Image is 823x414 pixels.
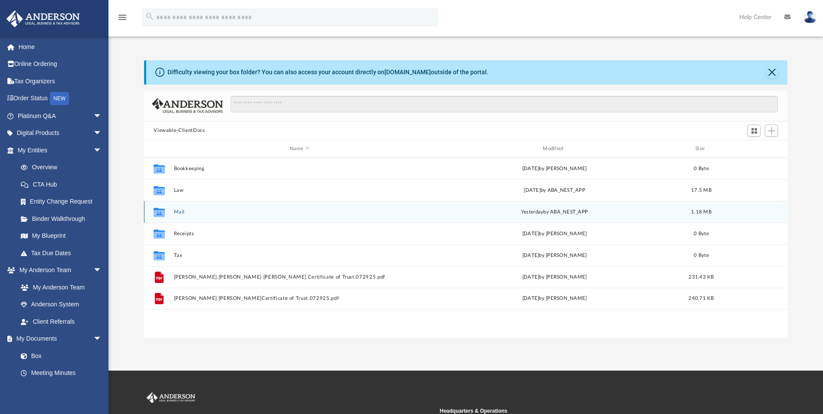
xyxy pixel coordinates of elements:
a: Meeting Minutes [12,365,111,382]
button: Viewable-ClientDocs [154,127,205,135]
span: arrow_drop_down [93,262,111,279]
button: Tax [174,253,425,258]
a: [DOMAIN_NAME] [384,69,431,76]
a: Overview [12,159,115,176]
button: Close [766,66,778,79]
div: NEW [50,92,69,105]
div: id [148,145,170,153]
img: Anderson Advisors Platinum Portal [145,392,197,404]
div: [DATE] by [PERSON_NAME] [429,273,680,281]
a: Order StatusNEW [6,90,115,108]
button: [PERSON_NAME].[PERSON_NAME] [PERSON_NAME].Certificate of Trust.072925.pdf [174,274,425,280]
a: Digital Productsarrow_drop_down [6,125,115,142]
button: Receipts [174,231,425,237]
span: yesterday [521,210,543,214]
div: [DATE] by ABA_NEST_APP [429,187,680,194]
span: 1.18 MB [691,210,712,214]
button: Mail [174,209,425,215]
a: My Blueprint [12,227,111,245]
span: 0 Byte [694,166,709,171]
span: 231.43 KB [689,275,714,279]
a: My Anderson Team [12,279,106,296]
button: Switch to Grid View [748,125,761,137]
a: Client Referrals [12,313,111,330]
a: Platinum Q&Aarrow_drop_down [6,107,115,125]
span: arrow_drop_down [93,141,111,159]
button: Law [174,187,425,193]
button: Add [765,125,778,137]
i: menu [117,12,128,23]
span: 0 Byte [694,231,709,236]
button: Bookkeeping [174,166,425,171]
a: My Entitiesarrow_drop_down [6,141,115,159]
div: [DATE] by [PERSON_NAME] [429,230,680,238]
img: Anderson Advisors Platinum Portal [4,10,82,27]
a: My Anderson Teamarrow_drop_down [6,262,111,279]
button: [PERSON_NAME].[PERSON_NAME]Certificate of Trust.072925.pdf [174,296,425,302]
a: menu [117,16,128,23]
div: grid [144,158,787,337]
a: CTA Hub [12,176,115,193]
a: Anderson System [12,296,111,313]
div: Modified [429,145,680,153]
div: by ABA_NEST_APP [429,208,680,216]
input: Search files and folders [230,96,778,112]
a: Tax Due Dates [12,244,115,262]
a: Online Ordering [6,56,115,73]
a: Binder Walkthrough [12,210,115,227]
a: Box [12,347,106,365]
a: My Documentsarrow_drop_down [6,330,111,348]
div: [DATE] by [PERSON_NAME] [429,295,680,303]
span: arrow_drop_down [93,107,111,125]
div: Difficulty viewing your box folder? You can also access your account directly on outside of the p... [167,68,489,77]
div: Name [174,145,425,153]
i: search [145,12,154,21]
span: arrow_drop_down [93,125,111,142]
a: Tax Organizers [6,72,115,90]
span: 0 Byte [694,253,709,258]
img: User Pic [803,11,816,23]
div: [DATE] by [PERSON_NAME] [429,165,680,173]
span: 17.5 MB [691,188,712,193]
div: Size [684,145,719,153]
a: Entity Change Request [12,193,115,210]
span: arrow_drop_down [93,330,111,348]
div: [DATE] by [PERSON_NAME] [429,252,680,260]
div: id [723,145,784,153]
a: Home [6,38,115,56]
a: Forms Library [12,381,106,399]
span: 240.71 KB [689,296,714,301]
